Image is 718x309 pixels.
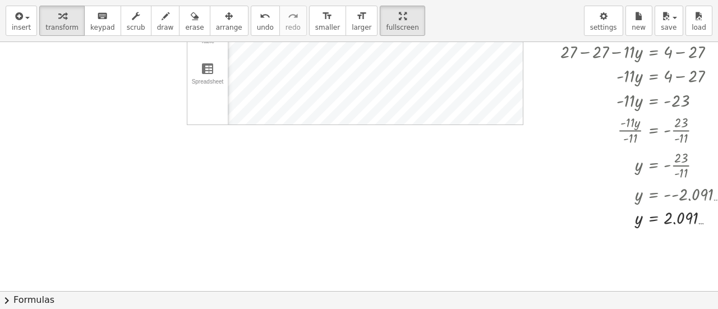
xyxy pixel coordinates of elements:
[45,24,79,31] span: transform
[179,6,210,36] button: erase
[685,6,712,36] button: load
[584,6,623,36] button: settings
[260,10,270,23] i: undo
[6,6,37,36] button: insert
[39,6,85,36] button: transform
[625,6,652,36] button: new
[97,10,108,23] i: keyboard
[12,24,31,31] span: insert
[309,6,346,36] button: format_sizesmaller
[315,24,340,31] span: smaller
[692,24,706,31] span: load
[346,6,378,36] button: format_sizelarger
[279,6,307,36] button: redoredo
[90,24,115,31] span: keypad
[190,79,225,94] div: Spreadsheet
[185,24,204,31] span: erase
[288,10,298,23] i: redo
[645,230,662,248] div: Apply the same math to both sides of the equation
[661,24,676,31] span: save
[121,6,151,36] button: scrub
[632,24,646,31] span: new
[257,24,274,31] span: undo
[251,6,280,36] button: undoundo
[356,10,367,23] i: format_size
[190,38,225,54] div: Table
[655,6,683,36] button: save
[590,24,617,31] span: settings
[151,6,180,36] button: draw
[127,24,145,31] span: scrub
[286,24,301,31] span: redo
[210,6,248,36] button: arrange
[157,24,174,31] span: draw
[322,10,333,23] i: format_size
[380,6,425,36] button: fullscreen
[386,24,418,31] span: fullscreen
[352,24,371,31] span: larger
[84,6,121,36] button: keyboardkeypad
[216,24,242,31] span: arrange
